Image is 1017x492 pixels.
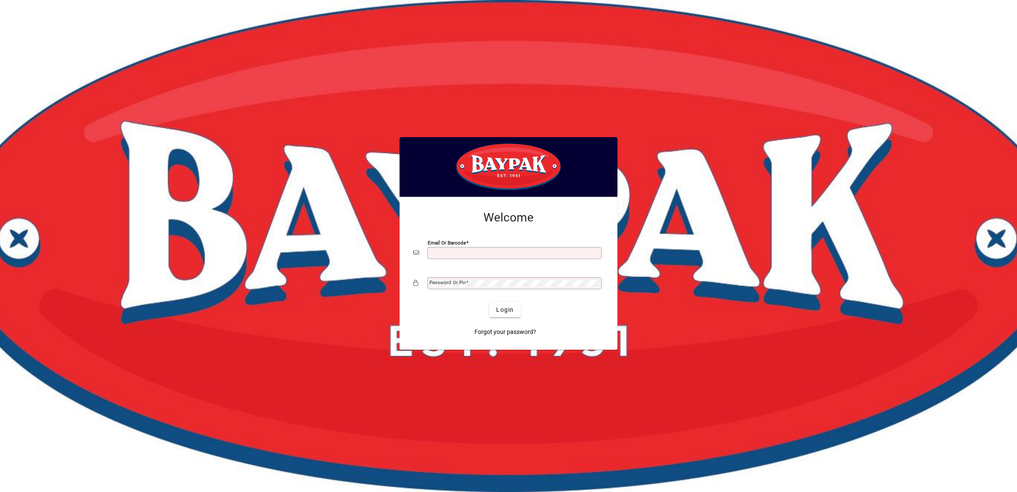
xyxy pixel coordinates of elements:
[489,302,520,317] button: Login
[413,210,604,225] h2: Welcome
[429,279,466,285] mat-label: Password or Pin
[474,328,536,337] span: Forgot your password?
[471,324,540,340] a: Forgot your password?
[428,240,466,246] mat-label: Email or Barcode
[496,305,514,314] span: Login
